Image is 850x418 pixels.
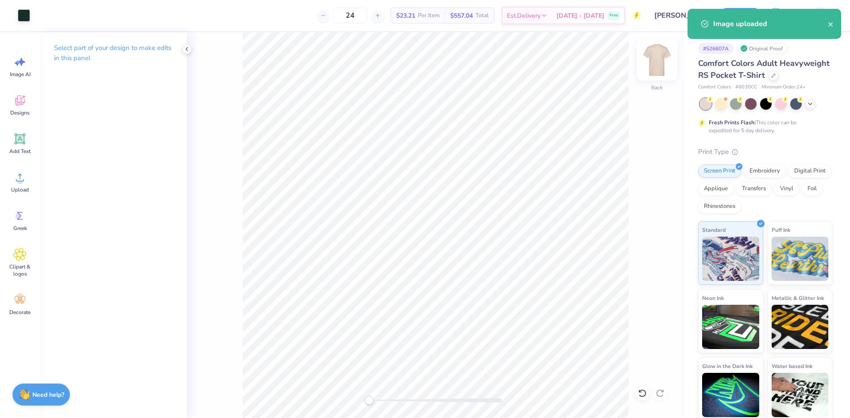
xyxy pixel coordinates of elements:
span: Water based Ink [772,361,812,371]
span: Neon Ink [702,293,724,303]
span: Est. Delivery [507,11,541,20]
input: – – [333,8,367,23]
img: Neon Ink [702,305,759,349]
span: Puff Ink [772,225,790,234]
span: [DATE] - [DATE] [556,11,604,20]
span: Minimum Order: 24 + [761,84,806,91]
span: Designs [10,109,30,116]
input: Untitled Design [648,7,713,24]
img: Standard [702,237,759,281]
div: # 526607A [698,43,734,54]
div: This color can be expedited for 5 day delivery. [709,119,818,134]
span: $557.04 [450,11,473,20]
img: Metallic & Glitter Ink [772,305,829,349]
div: Screen Print [698,165,741,178]
div: Original Proof [738,43,788,54]
div: Applique [698,182,734,196]
span: Greek [13,225,27,232]
strong: Fresh Prints Flash: [709,119,756,126]
div: Digital Print [788,165,831,178]
span: Upload [11,186,29,193]
span: Standard [702,225,726,234]
div: Accessibility label [365,396,374,405]
span: Clipart & logos [5,263,35,277]
span: Add Text [9,148,31,155]
span: Glow in the Dark Ink [702,361,753,371]
button: close [828,19,834,29]
div: Transfers [736,182,772,196]
div: Print Type [698,147,832,157]
div: Image uploaded [713,19,828,29]
strong: Need help? [32,391,64,399]
img: Aljosh Eyron Garcia [811,7,828,24]
img: Glow in the Dark Ink [702,373,759,417]
span: $23.21 [396,11,415,20]
span: Decorate [9,309,31,316]
div: Foil [802,182,823,196]
span: Free [610,12,618,19]
div: Rhinestones [698,200,741,213]
span: Comfort Colors Adult Heavyweight RS Pocket T-Shirt [698,58,830,81]
span: Total [475,11,489,20]
span: Metallic & Glitter Ink [772,293,824,303]
div: Vinyl [774,182,799,196]
span: Comfort Colors [698,84,731,91]
span: Per Item [418,11,440,20]
span: Image AI [10,71,31,78]
img: Back [639,42,675,78]
a: AG [795,7,832,24]
div: Embroidery [744,165,786,178]
span: # 6030CC [735,84,757,91]
p: Select part of your design to make edits in this panel [54,43,173,63]
div: Back [651,84,663,92]
img: Puff Ink [772,237,829,281]
img: Water based Ink [772,373,829,417]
